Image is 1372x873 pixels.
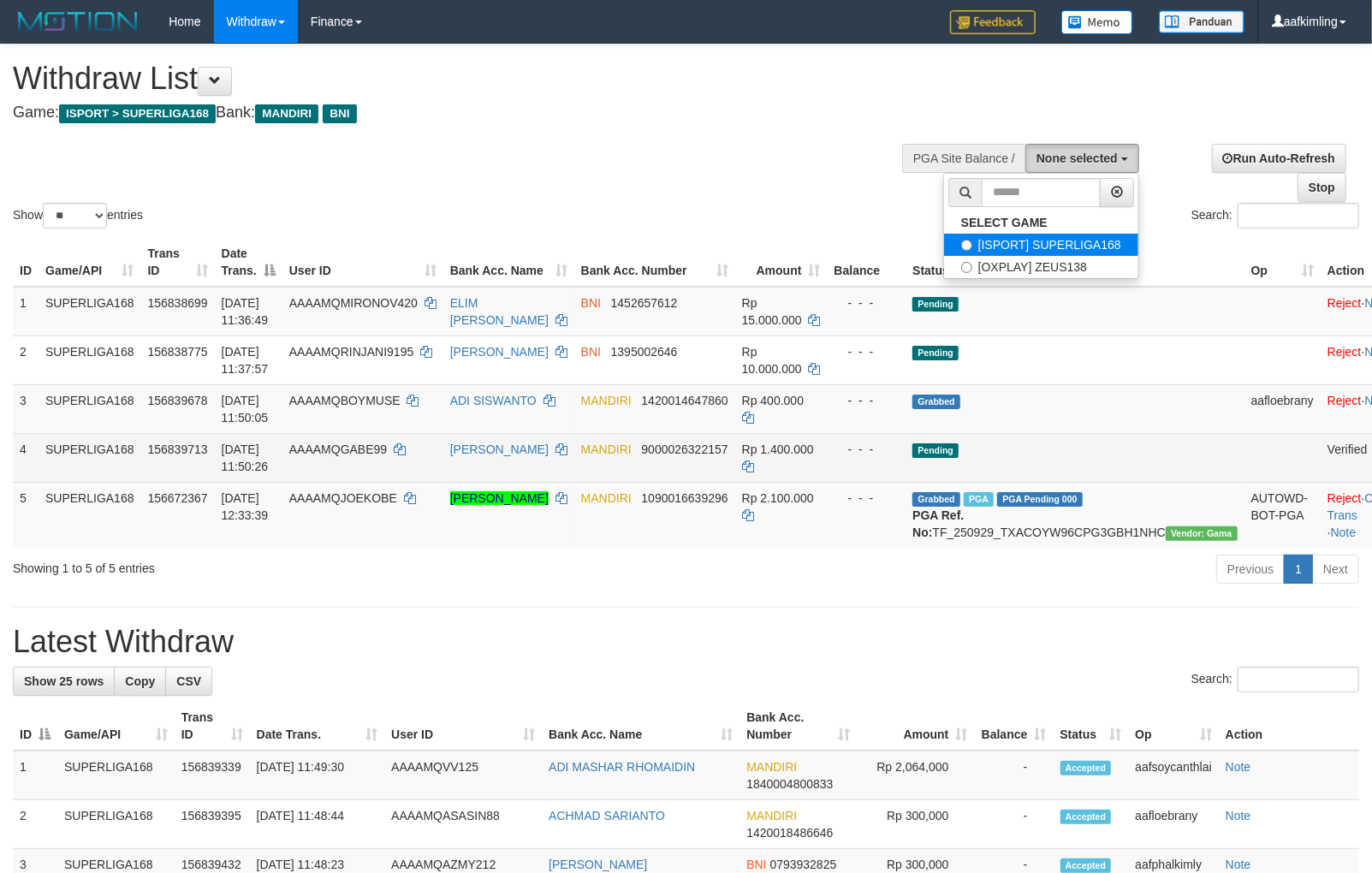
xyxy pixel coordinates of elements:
[1191,667,1359,692] label: Search:
[581,491,632,505] span: MANDIRI
[742,442,814,456] span: Rp 1.400.000
[1191,203,1359,229] label: Search:
[1128,800,1219,849] td: aafloebrany
[975,751,1054,800] td: -
[57,800,175,849] td: SUPERLIGA168
[902,144,1025,173] div: PGA Site Balance /
[581,442,632,456] span: MANDIRI
[742,296,802,327] span: Rp 15.000.000
[641,491,728,505] span: Copy 1090016639296 to clipboard
[1327,394,1362,407] a: Reject
[255,104,318,123] span: MANDIRI
[222,394,269,425] span: [DATE] 11:50:05
[165,667,212,696] a: CSV
[148,442,208,456] span: 156839713
[581,394,632,407] span: MANDIRI
[24,674,104,688] span: Show 25 rows
[1036,151,1118,165] span: None selected
[250,702,385,751] th: Date Trans.: activate to sort column ascending
[742,345,802,376] span: Rp 10.000.000
[289,394,401,407] span: AAAAMQBOYMUSE
[13,433,39,482] td: 4
[222,296,269,327] span: [DATE] 11:36:49
[57,702,175,751] th: Game/API: activate to sort column ascending
[1054,702,1129,751] th: Status: activate to sort column ascending
[141,238,215,287] th: Trans ID: activate to sort column ascending
[1060,810,1112,824] span: Accepted
[1226,809,1251,823] a: Note
[834,343,900,360] div: - - -
[746,777,833,791] span: Copy 1840004800833 to clipboard
[1216,555,1285,584] a: Previous
[1244,384,1321,433] td: aafloebrany
[282,238,443,287] th: User ID: activate to sort column ascending
[39,287,141,336] td: SUPERLIGA168
[961,262,972,273] input: [OXPLAY] ZEUS138
[1212,144,1346,173] a: Run Auto-Refresh
[13,625,1359,659] h1: Latest Withdraw
[746,760,797,774] span: MANDIRI
[906,238,1244,287] th: Status
[175,800,250,849] td: 156839395
[834,490,900,507] div: - - -
[13,667,115,696] a: Show 25 rows
[641,442,728,456] span: Copy 9000026322157 to clipboard
[1244,238,1321,287] th: Op: activate to sort column ascending
[857,800,975,849] td: Rp 300,000
[289,296,418,310] span: AAAAMQMIRONOV420
[549,809,665,823] a: ACHMAD SARIANTO
[1238,667,1359,692] input: Search:
[1159,10,1244,33] img: panduan.png
[323,104,356,123] span: BNI
[542,702,739,751] th: Bank Acc. Name: activate to sort column ascending
[43,203,107,229] select: Showentries
[384,702,542,751] th: User ID: activate to sort column ascending
[906,482,1244,548] td: TF_250929_TXACOYW96CPG3GBH1NHC
[828,238,906,287] th: Balance
[250,800,385,849] td: [DATE] 11:48:44
[961,240,972,251] input: [ISPORT] SUPERLIGA168
[114,667,166,696] a: Copy
[1327,345,1362,359] a: Reject
[13,336,39,384] td: 2
[39,238,141,287] th: Game/API: activate to sort column ascending
[13,9,143,34] img: MOTION_logo.png
[148,491,208,505] span: 156672367
[289,442,387,456] span: AAAAMQGABE99
[611,296,678,310] span: Copy 1452657612 to clipboard
[997,492,1083,507] span: PGA Pending
[770,858,837,871] span: Copy 0793932825 to clipboard
[739,702,857,751] th: Bank Acc. Number: activate to sort column ascending
[964,492,994,507] span: Marked by aafsengchandara
[13,800,57,849] td: 2
[742,394,804,407] span: Rp 400.000
[1327,296,1362,310] a: Reject
[13,553,559,577] div: Showing 1 to 5 of 5 entries
[57,751,175,800] td: SUPERLIGA168
[13,751,57,800] td: 1
[1298,173,1346,202] a: Stop
[215,238,282,287] th: Date Trans.: activate to sort column descending
[39,384,141,433] td: SUPERLIGA168
[13,104,898,122] h4: Game: Bank:
[450,442,549,456] a: [PERSON_NAME]
[250,751,385,800] td: [DATE] 11:49:30
[834,441,900,458] div: - - -
[975,702,1054,751] th: Balance: activate to sort column ascending
[13,62,898,96] h1: Withdraw List
[175,751,250,800] td: 156839339
[961,216,1048,229] b: SELECT GAME
[834,392,900,409] div: - - -
[443,238,574,287] th: Bank Acc. Name: activate to sort column ascending
[746,809,797,823] span: MANDIRI
[735,238,828,287] th: Amount: activate to sort column ascending
[1284,555,1313,584] a: 1
[912,395,960,409] span: Grabbed
[1331,526,1357,539] a: Note
[222,345,269,376] span: [DATE] 11:37:57
[912,346,959,360] span: Pending
[222,491,269,522] span: [DATE] 12:33:39
[641,394,728,407] span: Copy 1420014647860 to clipboard
[175,702,250,751] th: Trans ID: activate to sort column ascending
[13,702,57,751] th: ID: activate to sort column descending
